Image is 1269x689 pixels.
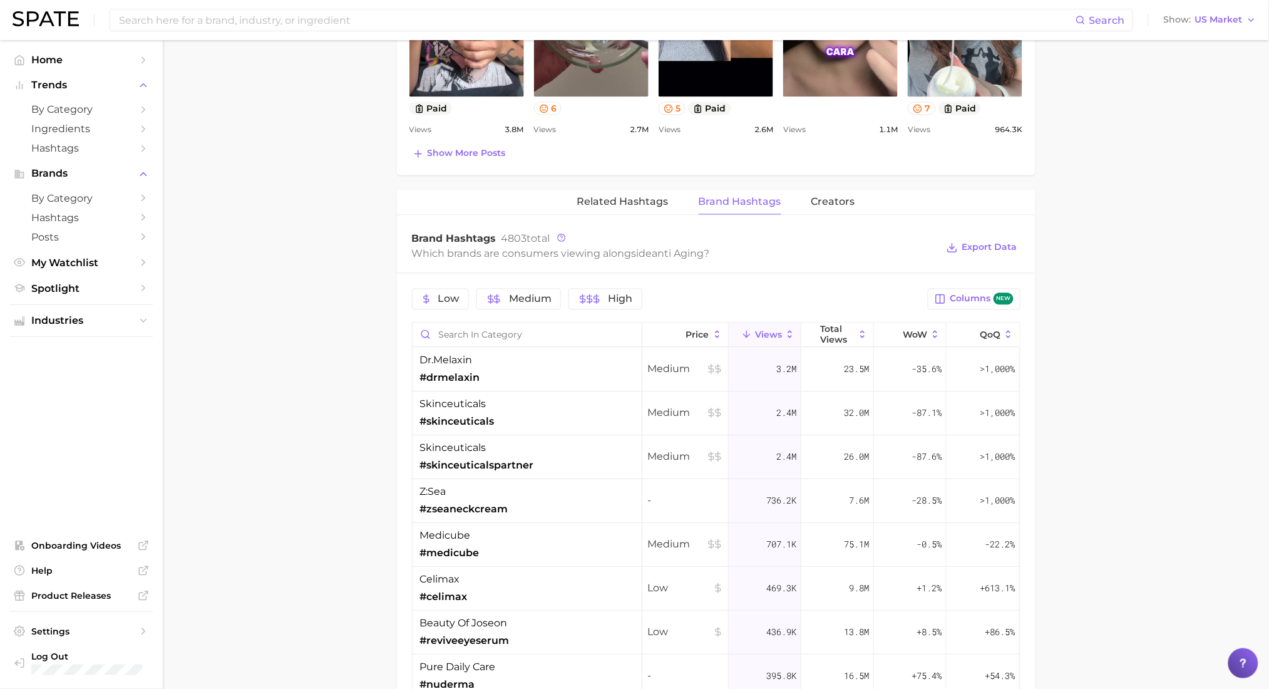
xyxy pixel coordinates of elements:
[534,123,557,138] span: Views
[652,248,704,260] span: anti aging
[420,590,468,605] span: #celimax
[776,450,796,465] span: 2.4m
[766,494,796,509] span: 736.2k
[31,282,131,294] span: Spotlight
[1164,16,1191,23] span: Show
[31,168,131,179] span: Brands
[13,11,79,26] img: SPATE
[844,362,869,377] span: 23.5m
[729,323,801,348] button: Views
[420,660,496,675] span: pure daily care
[31,257,131,269] span: My Watchlist
[908,123,930,138] span: Views
[31,231,131,243] span: Posts
[844,669,869,684] span: 16.5m
[950,293,1013,305] span: Columns
[428,148,506,159] span: Show more posts
[31,540,131,551] span: Onboarding Videos
[903,330,927,340] span: WoW
[980,407,1015,419] span: >1,000%
[783,123,806,138] span: Views
[776,362,796,377] span: 3.2m
[10,561,153,580] a: Help
[10,208,153,227] a: Hashtags
[1089,14,1125,26] span: Search
[766,625,796,640] span: 436.9k
[912,362,942,377] span: -35.6%
[10,119,153,138] a: Ingredients
[10,138,153,158] a: Hashtags
[420,485,446,500] span: z:sea
[912,669,942,684] span: +75.4%
[413,480,1020,524] button: z:sea#zseaneckcream-736.2k7.6m-28.5%>1,000%
[917,625,942,640] span: +8.5%
[31,103,131,115] span: by Category
[928,289,1020,310] button: Columnsnew
[947,323,1019,348] button: QoQ
[10,279,153,298] a: Spotlight
[420,415,495,430] span: #skinceuticals
[31,626,131,637] span: Settings
[938,102,982,115] button: paid
[413,611,1020,655] button: beauty of joseon#reviveeyeserumLow436.9k13.8m+8.5%+86.5%
[31,80,131,91] span: Trends
[688,102,731,115] button: paid
[630,123,649,138] span: 2.7m
[917,581,942,596] span: +1.2%
[10,227,153,247] a: Posts
[10,50,153,70] a: Home
[874,323,947,348] button: WoW
[754,123,773,138] span: 2.6m
[686,330,709,340] span: Price
[647,362,723,377] span: Medium
[31,54,131,66] span: Home
[413,567,1020,611] button: celimax#celimaxLow469.3k9.8m+1.2%+613.1%
[505,123,524,138] span: 3.8m
[609,294,633,304] span: High
[912,406,942,421] span: -87.1%
[420,441,486,456] span: skinceuticals
[10,100,153,119] a: by Category
[10,586,153,605] a: Product Releases
[917,537,942,552] span: -0.5%
[647,625,723,640] span: Low
[118,9,1076,31] input: Search here for a brand, industry, or ingredient
[766,669,796,684] span: 395.8k
[647,581,723,596] span: Low
[1161,12,1260,28] button: ShowUS Market
[420,371,480,386] span: #drmelaxin
[412,233,496,245] span: Brand Hashtags
[980,451,1015,463] span: >1,000%
[659,123,681,138] span: Views
[420,616,508,631] span: beauty of joseon
[1195,16,1243,23] span: US Market
[647,406,723,421] span: Medium
[31,315,131,326] span: Industries
[10,647,153,679] a: Log out. Currently logged in with e-mail nelmark.hm@pg.com.
[420,397,486,412] span: skinceuticals
[980,330,1000,340] span: QoQ
[943,239,1020,257] button: Export Data
[766,537,796,552] span: 707.1k
[985,669,1015,684] span: +54.3%
[420,458,534,474] span: #skinceuticalspartner
[31,590,131,601] span: Product Releases
[647,537,723,552] span: Medium
[10,536,153,555] a: Onboarding Videos
[409,123,432,138] span: Views
[985,537,1015,552] span: -22.2%
[647,669,723,684] span: -
[31,212,131,224] span: Hashtags
[534,102,562,115] button: 6
[420,502,508,517] span: #zseaneckcream
[912,450,942,465] span: -87.6%
[912,494,942,509] span: -28.5%
[31,565,131,576] span: Help
[647,494,723,509] span: -
[699,197,781,208] span: Brand Hashtags
[801,323,874,348] button: Total Views
[509,294,552,304] span: Medium
[31,123,131,135] span: Ingredients
[844,537,869,552] span: 75.1m
[409,102,453,115] button: paid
